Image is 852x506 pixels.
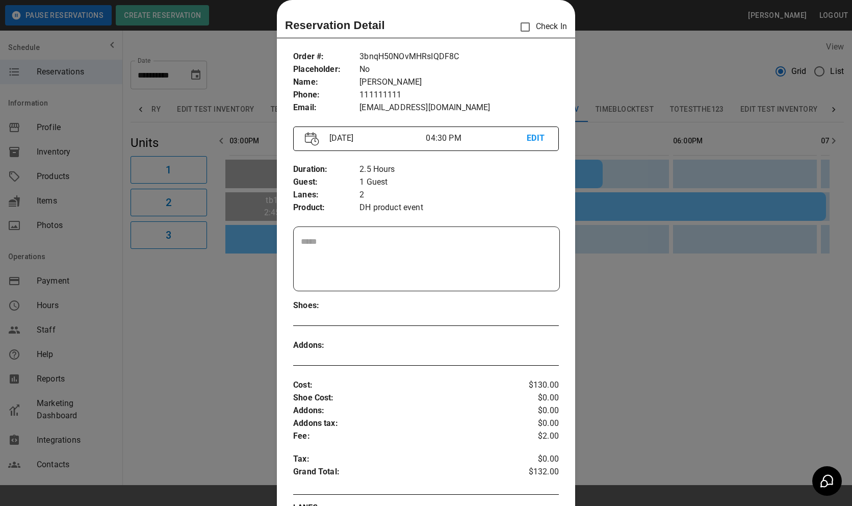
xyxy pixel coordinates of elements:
p: $2.00 [514,430,559,443]
p: 04:30 PM [426,132,527,144]
p: Duration : [293,163,359,176]
p: Fee : [293,430,514,443]
p: Addons tax : [293,417,514,430]
p: [EMAIL_ADDRESS][DOMAIN_NAME] [359,102,559,114]
p: Reservation Detail [285,17,385,34]
p: Product : [293,201,359,214]
p: Placeholder : [293,63,359,76]
p: EDIT [527,132,547,145]
p: Email : [293,102,359,114]
p: 1 Guest [359,176,559,189]
p: $0.00 [514,392,559,404]
p: 3bnqH50NOvMHRsIQDF8C [359,50,559,63]
p: No [359,63,559,76]
p: Lanes : [293,189,359,201]
p: $0.00 [514,404,559,417]
p: $0.00 [514,417,559,430]
p: Cost : [293,379,514,392]
p: Phone : [293,89,359,102]
p: $130.00 [514,379,559,392]
p: DH product event [359,201,559,214]
p: Tax : [293,453,514,466]
p: Grand Total : [293,466,514,481]
p: Order # : [293,50,359,63]
p: [DATE] [325,132,426,144]
p: Guest : [293,176,359,189]
p: 2 [359,189,559,201]
p: 111111111 [359,89,559,102]
p: Shoe Cost : [293,392,514,404]
p: [PERSON_NAME] [359,76,559,89]
p: 2.5 Hours [359,163,559,176]
p: $132.00 [514,466,559,481]
p: Addons : [293,339,359,352]
p: Shoes : [293,299,359,312]
p: Check In [514,16,567,38]
p: $0.00 [514,453,559,466]
img: Vector [305,132,319,146]
p: Addons : [293,404,514,417]
p: Name : [293,76,359,89]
